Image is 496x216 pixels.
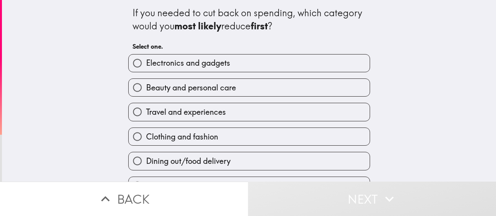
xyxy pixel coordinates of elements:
div: If you needed to cut back on spending, which category would you reduce ? [133,7,366,32]
b: first [251,20,268,32]
span: Clothing and fashion [146,131,218,142]
button: Dining out/food delivery [129,152,370,170]
button: Electronics and gadgets [129,54,370,72]
button: Beauty and personal care [129,79,370,96]
span: Home goods and furniture [146,180,237,191]
span: Travel and experiences [146,107,226,117]
button: Clothing and fashion [129,128,370,145]
span: Electronics and gadgets [146,58,230,68]
span: Dining out/food delivery [146,156,231,167]
button: Home goods and furniture [129,177,370,194]
span: Beauty and personal care [146,82,236,93]
h6: Select one. [133,42,366,51]
button: Travel and experiences [129,103,370,121]
button: Next [248,182,496,216]
b: most likely [174,20,221,32]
